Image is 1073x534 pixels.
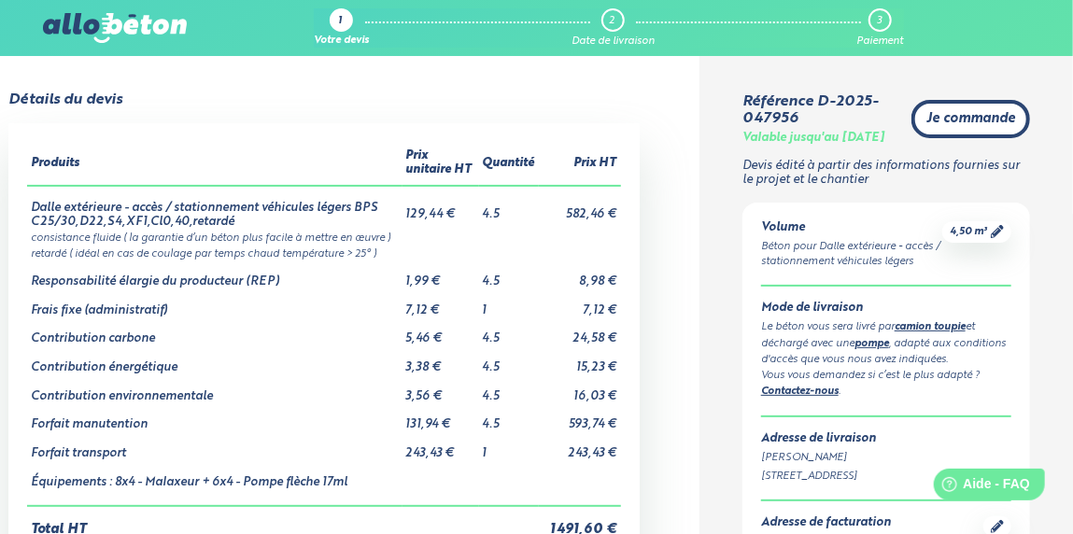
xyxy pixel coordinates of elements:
td: 8,98 € [539,260,621,289]
td: Forfait manutention [27,403,402,432]
td: 1 [479,432,539,461]
a: 3 Paiement [857,8,904,48]
th: Prix unitaire HT [402,142,479,185]
td: 243,43 € [402,432,479,461]
td: 5,46 € [402,317,479,346]
div: Référence D-2025-047956 [742,93,897,128]
td: Équipements : 8x4 - Malaxeur + 6x4 - Pompe flèche 17ml [27,461,402,506]
div: Valable jusqu'au [DATE] [742,132,884,146]
td: 7,12 € [402,289,479,318]
td: 24,58 € [539,317,621,346]
td: 593,74 € [539,403,621,432]
p: Devis édité à partir des informations fournies sur le projet et le chantier [742,160,1030,187]
td: 129,44 € [402,186,479,229]
div: Paiement [857,35,904,48]
th: Quantité [479,142,539,185]
div: Détails du devis [8,91,122,108]
div: Date de livraison [572,35,655,48]
td: 4.5 [479,403,539,432]
td: 15,23 € [539,346,621,375]
td: 1,99 € [402,260,479,289]
td: 7,12 € [539,289,621,318]
td: 4.5 [479,317,539,346]
iframe: Help widget launcher [907,461,1052,513]
td: 4.5 [479,375,539,404]
td: 16,03 € [539,375,621,404]
a: Je commande [911,100,1030,138]
th: Prix HT [539,142,621,185]
div: [STREET_ADDRESS] [761,469,1011,485]
div: Volume [761,221,942,235]
div: Adresse de facturation [761,516,891,530]
td: 243,43 € [539,432,621,461]
td: Responsabilité élargie du producteur (REP) [27,260,402,289]
td: Contribution carbone [27,317,402,346]
div: 3 [877,15,882,27]
div: 2 [609,15,614,27]
td: 582,46 € [539,186,621,229]
img: allobéton [43,13,187,43]
td: 4.5 [479,186,539,229]
td: Frais fixe (administratif) [27,289,402,318]
div: Béton pour Dalle extérieure - accès / stationnement véhicules légers [761,239,942,271]
a: 2 Date de livraison [572,8,655,48]
td: 131,94 € [402,403,479,432]
div: Le béton vous sera livré par et déchargé avec une , adapté aux conditions d'accès que vous nous a... [761,319,1011,368]
td: 4.5 [479,346,539,375]
td: consistance fluide ( la garantie d’un béton plus facile à mettre en œuvre ) [27,229,621,245]
div: [PERSON_NAME] [761,450,1011,466]
td: Contribution énergétique [27,346,402,375]
div: 1 [338,16,342,28]
td: 4.5 [479,260,539,289]
a: camion toupie [895,322,966,332]
td: 3,38 € [402,346,479,375]
a: Contactez-nous [761,386,839,397]
td: Forfait transport [27,432,402,461]
td: Dalle extérieure - accès / stationnement véhicules légers BPS C25/30,D22,S4,XF1,Cl0,40,retardé [27,186,402,229]
td: retardé ( idéal en cas de coulage par temps chaud température > 25° ) [27,245,621,260]
a: 1 Votre devis [314,8,369,48]
td: 3,56 € [402,375,479,404]
td: Contribution environnementale [27,375,402,404]
div: Adresse de livraison [761,432,1011,446]
td: 1 [479,289,539,318]
div: Vous vous demandez si c’est le plus adapté ? . [761,368,1011,400]
div: Mode de livraison [761,302,1011,316]
div: Votre devis [314,35,369,48]
a: pompe [854,339,889,349]
span: Je commande [926,111,1015,127]
th: Produits [27,142,402,185]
